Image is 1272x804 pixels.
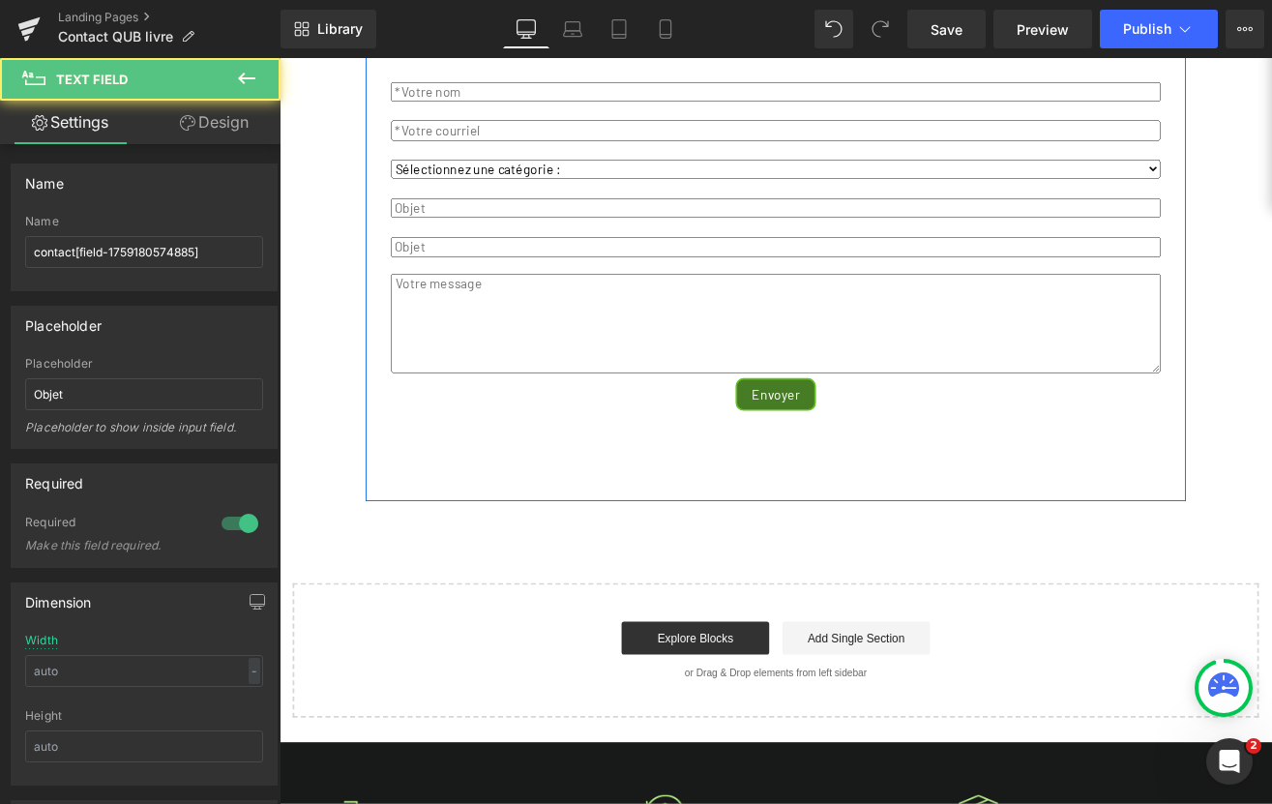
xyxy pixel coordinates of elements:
iframe: Intercom live chat [1206,738,1253,785]
button: Envoyer [538,377,633,416]
button: Undo [814,10,853,48]
a: Preview [993,10,1092,48]
a: Landing Pages [58,10,281,25]
div: Make this field required. [25,539,199,552]
div: Name [25,164,64,192]
input: * Votre courriel [132,74,1039,97]
a: Add Single Section [593,665,767,703]
a: New Library [281,10,376,48]
div: Placeholder [25,357,263,371]
input: * Votre nom [132,28,1039,51]
input: auto [25,730,263,762]
span: Save [931,19,962,40]
div: Placeholder [25,307,102,334]
a: Explore Blocks [403,665,577,703]
span: 2 [1246,738,1261,754]
div: Placeholder to show inside input field. [25,420,263,448]
a: Faites défiler vers le haut de la page [1109,738,1136,765]
div: - [249,658,260,684]
button: More [1226,10,1264,48]
button: Publish [1100,10,1218,48]
input: Objet [132,211,1039,234]
div: Name [25,215,263,228]
span: Publish [1123,21,1171,37]
a: Tablet [596,10,642,48]
a: Mobile [642,10,689,48]
a: Desktop [503,10,549,48]
a: Laptop [549,10,596,48]
span: Contact QUB livre [58,29,173,45]
div: Required [25,464,83,491]
input: auto [25,655,263,687]
a: Design [144,101,284,144]
span: Text Field [56,72,128,87]
span: Preview [1017,19,1069,40]
span: Library [317,20,363,38]
div: Width [25,634,58,647]
div: Required [25,515,202,535]
button: Redo [861,10,900,48]
input: Objet [132,165,1039,189]
div: Dimension [25,583,92,610]
p: or Drag & Drop elements from left sidebar [46,719,1124,732]
div: Height [25,709,263,723]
